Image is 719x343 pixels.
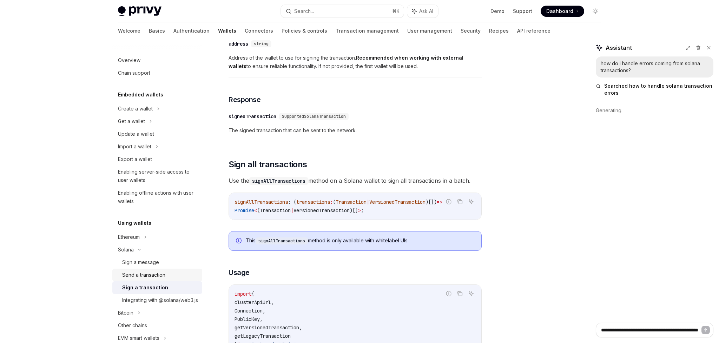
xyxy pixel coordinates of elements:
a: User management [407,22,452,39]
a: Export a wallet [112,153,202,166]
a: Basics [149,22,165,39]
div: Other chains [118,321,147,330]
a: Enabling offline actions with user wallets [112,187,202,208]
span: , [263,308,265,314]
a: Transaction management [336,22,399,39]
div: Get a wallet [118,117,145,126]
div: how do i handle errors coming from solana transactions? [601,60,708,74]
img: light logo [118,6,161,16]
button: Ask AI [467,289,476,298]
span: Transaction [260,207,291,214]
a: Sign a transaction [112,281,202,294]
div: Create a wallet [118,105,153,113]
div: Enabling server-side access to user wallets [118,168,198,184]
div: Generating. [596,101,713,120]
div: This method is only available with whitelabel UIs [246,237,474,245]
span: Transaction [336,199,367,205]
a: Dashboard [541,6,584,17]
span: Dashboard [546,8,573,15]
a: Demo [490,8,504,15]
span: transactions [296,199,330,205]
span: < [254,207,257,214]
div: Search... [294,7,314,15]
a: Wallets [218,22,236,39]
a: Enabling server-side access to user wallets [112,166,202,187]
div: Solana [118,246,134,254]
span: string [254,41,269,47]
span: Promise [235,207,254,214]
span: { [251,291,254,297]
span: Assistant [606,43,632,52]
div: Send a transaction [122,271,165,279]
button: Ask AI [407,5,438,18]
span: => [437,199,442,205]
a: Security [461,22,481,39]
span: ( [257,207,260,214]
span: import [235,291,251,297]
a: Chain support [112,67,202,79]
span: Ask AI [419,8,433,15]
div: Overview [118,56,140,65]
a: Welcome [118,22,140,39]
div: address [229,40,248,47]
div: Chain support [118,69,150,77]
code: signAllTransactions [249,177,308,185]
div: Export a wallet [118,155,152,163]
div: Bitcoin [118,309,133,317]
span: Address of the wallet to use for signing the transaction. to ensure reliable functionality. If no... [229,54,482,70]
span: Use the method on a Solana wallet to sign all transactions in a batch. [229,176,482,186]
span: SupportedSolanaTransaction [282,114,346,119]
div: Enabling offline actions with user wallets [118,189,198,206]
span: : [330,199,333,205]
button: Send message [701,326,710,334]
div: Import a wallet [118,142,151,151]
span: )[]) [426,199,437,205]
a: Sign a message [112,256,202,269]
span: ⌘ K [392,8,400,14]
span: clusterApiUrl [235,299,271,305]
div: Ethereum [118,233,140,241]
h5: Using wallets [118,219,151,227]
span: Connection [235,308,263,314]
span: PublicKey [235,316,260,322]
a: Overview [112,54,202,67]
a: Other chains [112,319,202,332]
a: Send a transaction [112,269,202,281]
span: Usage [229,268,250,277]
span: VersionedTransaction [293,207,350,214]
span: The signed transaction that can be sent to the network. [229,126,482,135]
div: signedTransaction [229,113,276,120]
a: Recipes [489,22,509,39]
button: Copy the contents from the code block [455,197,464,206]
button: Report incorrect code [444,197,453,206]
a: Policies & controls [282,22,327,39]
button: Copy the contents from the code block [455,289,464,298]
span: Searched how to handle solana transaction errors [604,82,713,96]
a: Update a wallet [112,128,202,140]
span: , [271,299,274,305]
a: Support [513,8,532,15]
button: Search...⌘K [281,5,404,18]
span: Sign all transactions [229,159,307,170]
span: ; [361,207,364,214]
div: Update a wallet [118,130,154,138]
a: Integrating with @solana/web3.js [112,294,202,307]
span: signAllTransactions [235,199,288,205]
div: Sign a transaction [122,283,168,292]
span: getLegacyTransaction [235,333,291,339]
div: Sign a message [122,258,159,267]
div: Integrating with @solana/web3.js [122,296,198,304]
span: : ( [288,199,296,205]
a: Connectors [245,22,273,39]
button: Toggle dark mode [590,6,601,17]
span: getVersionedTransaction [235,324,299,331]
button: Report incorrect code [444,289,453,298]
button: Ask AI [467,197,476,206]
span: | [367,199,369,205]
span: , [260,316,263,322]
span: | [291,207,293,214]
code: signAllTransactions [256,237,308,244]
span: VersionedTransaction [369,199,426,205]
span: , [299,324,302,331]
span: > [358,207,361,214]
